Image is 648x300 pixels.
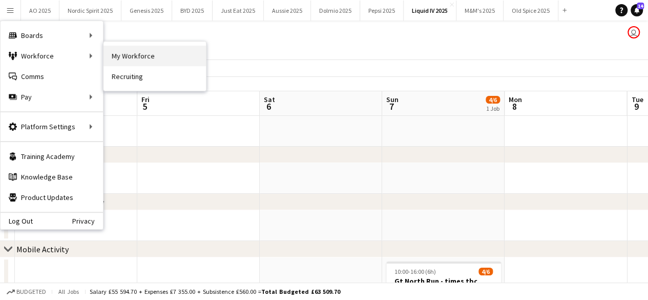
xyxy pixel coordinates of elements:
[1,146,103,167] a: Training Academy
[103,66,206,87] a: Recruiting
[404,1,456,21] button: Liquid IV 2025
[386,95,399,104] span: Sun
[1,116,103,137] div: Platform Settings
[16,288,46,295] span: Budgeted
[385,101,399,112] span: 7
[478,268,493,275] span: 4/6
[1,25,103,46] div: Boards
[172,1,213,21] button: BYD 2025
[261,288,340,295] span: Total Budgeted £63 509.70
[264,1,311,21] button: Aussie 2025
[1,87,103,107] div: Pay
[504,1,558,21] button: Old Spice 2025
[72,217,103,225] a: Privacy
[5,286,48,297] button: Budgeted
[486,105,499,112] div: 1 Job
[141,95,150,104] span: Fri
[1,66,103,87] a: Comms
[90,288,340,295] div: Salary £55 594.70 + Expenses £7 355.00 + Subsistence £560.00 =
[486,96,500,104] span: 4/6
[311,1,360,21] button: Dolmio 2025
[1,217,33,225] a: Log Out
[631,4,643,16] a: 14
[360,1,404,21] button: Pepsi 2025
[213,1,264,21] button: Just Eat 2025
[386,276,501,286] h3: Gt North Run - times tbc
[631,95,643,104] span: Tue
[59,1,121,21] button: Nordic Spirit 2025
[1,187,103,208] a: Product Updates
[628,26,640,38] app-user-avatar: Rosie Benjamin
[1,46,103,66] div: Workforce
[630,101,643,112] span: 9
[140,101,150,112] span: 5
[16,244,69,254] div: Mobile Activity
[264,95,275,104] span: Sat
[1,167,103,187] a: Knowledge Base
[394,268,436,275] span: 10:00-16:00 (6h)
[507,101,522,112] span: 8
[456,1,504,21] button: M&M's 2025
[21,1,59,21] button: AO 2025
[56,288,81,295] span: All jobs
[103,46,206,66] a: My Workforce
[262,101,275,112] span: 6
[121,1,172,21] button: Genesis 2025
[637,3,644,9] span: 14
[509,95,522,104] span: Mon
